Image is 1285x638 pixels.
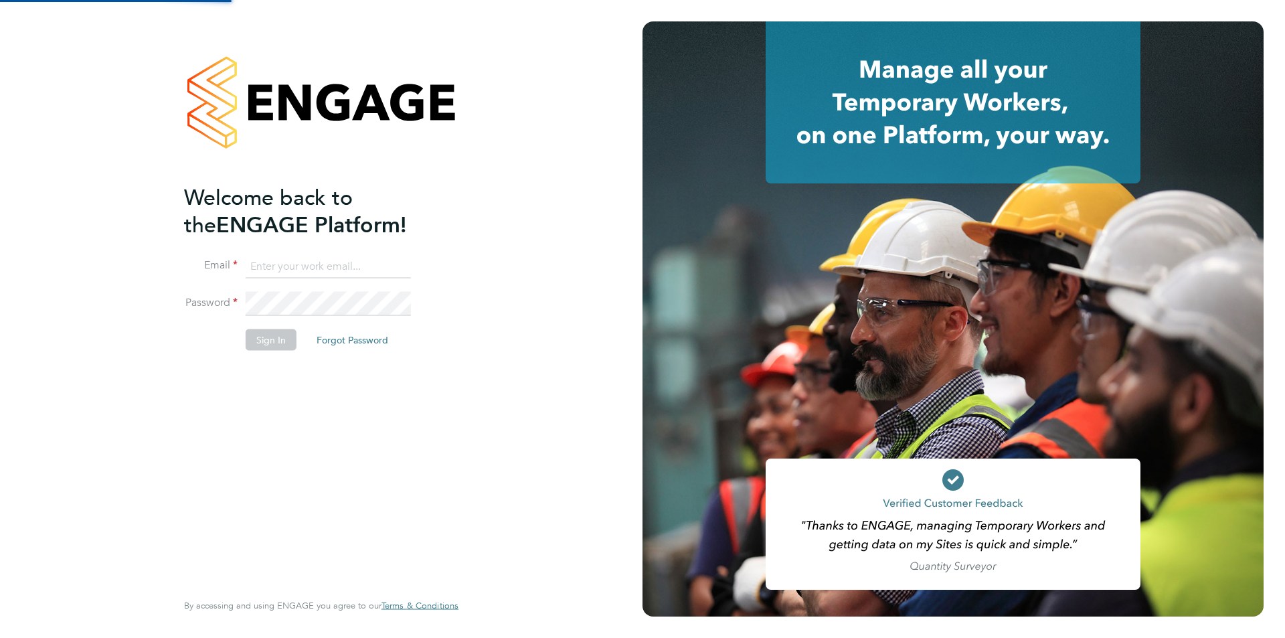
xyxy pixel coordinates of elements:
button: Sign In [246,329,296,351]
h2: ENGAGE Platform! [184,183,445,238]
span: By accessing and using ENGAGE you agree to our [184,600,458,611]
a: Terms & Conditions [381,601,458,611]
input: Enter your work email... [246,254,411,278]
label: Password [184,296,238,310]
button: Forgot Password [306,329,399,351]
label: Email [184,258,238,272]
span: Welcome back to the [184,184,353,238]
